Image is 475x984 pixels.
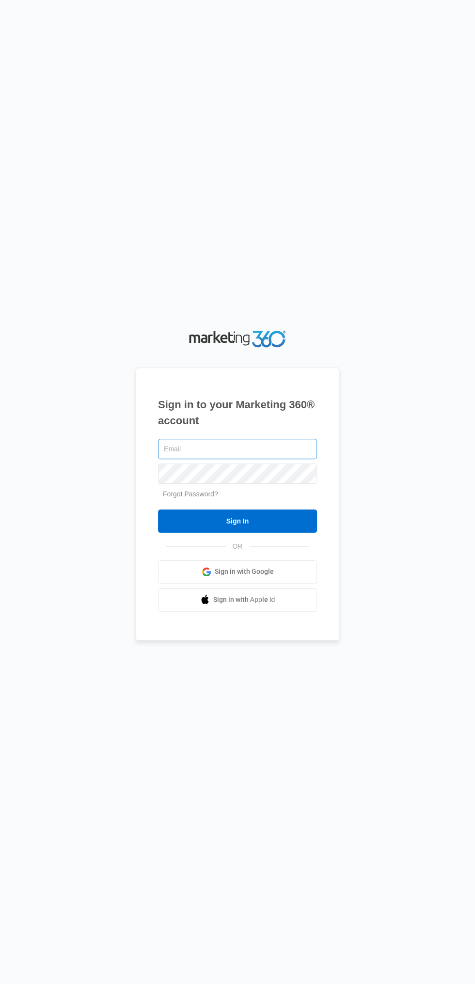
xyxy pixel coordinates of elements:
[158,439,317,459] input: Email
[215,567,274,577] span: Sign in with Google
[158,588,317,612] a: Sign in with Apple Id
[163,490,218,498] a: Forgot Password?
[158,560,317,584] a: Sign in with Google
[158,509,317,533] input: Sign In
[158,397,317,429] h1: Sign in to your Marketing 360® account
[213,595,275,605] span: Sign in with Apple Id
[226,541,250,552] span: OR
